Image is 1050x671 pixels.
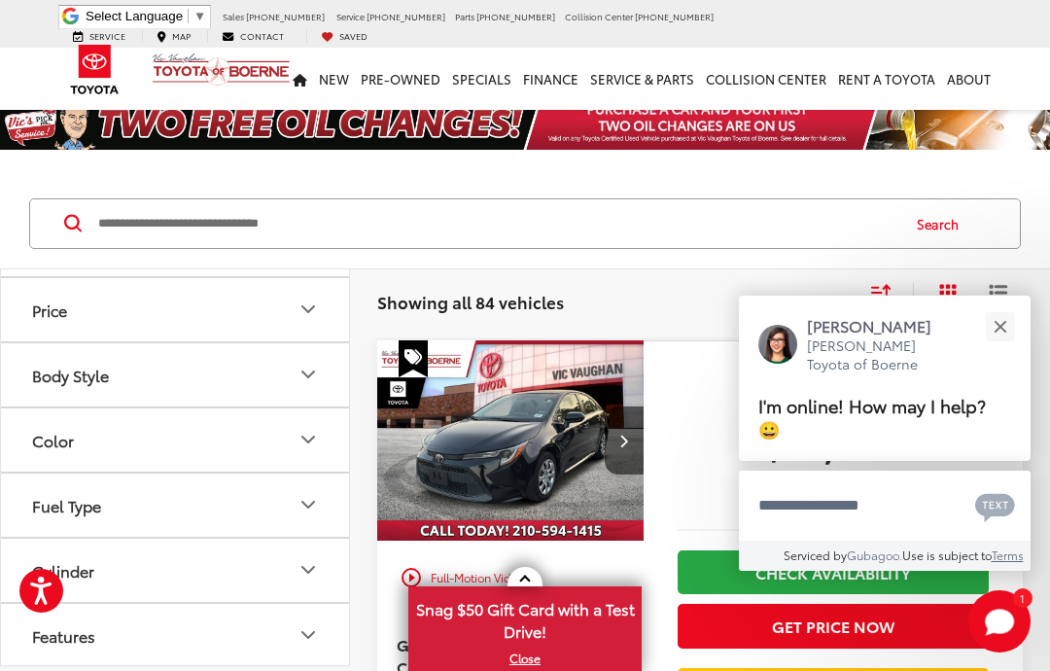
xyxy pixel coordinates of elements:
span: Special [399,340,428,377]
a: Map [142,30,205,43]
a: Check Availability [678,550,989,594]
span: [PHONE_NUMBER] [476,10,555,22]
span: Collision Center [565,10,633,22]
span: Serviced by [784,547,847,563]
a: Finance [517,48,584,110]
span: [DATE] Price: [678,476,989,495]
div: 2021 Toyota Corolla LE 0 [376,340,646,541]
span: Service [336,10,365,22]
button: ColorColor [1,408,351,472]
span: Map [172,29,191,42]
a: New [313,48,355,110]
a: My Saved Vehicles [306,30,382,43]
a: Select Language​ [86,9,206,23]
img: 2021 Toyota Corolla LE [376,340,646,543]
span: ▼ [193,9,206,23]
span: Showing all 84 vehicles [377,290,564,313]
span: Use is subject to [902,547,992,563]
div: Features [32,626,95,645]
button: Fuel TypeFuel Type [1,474,351,537]
button: FeaturesFeatures [1,604,351,667]
a: Gubagoo. [847,547,902,563]
a: Service [58,30,140,43]
a: Terms [992,547,1024,563]
span: ​ [188,9,189,23]
button: Select sort value [860,283,913,322]
div: Cylinder [297,558,320,582]
a: Pre-Owned [355,48,446,110]
div: Close[PERSON_NAME][PERSON_NAME] Toyota of BoerneI'm online! How may I help? 😀Type your messageCha... [739,296,1031,571]
div: Cylinder [32,561,94,580]
div: Body Style [32,366,109,384]
button: List View [974,283,1023,322]
div: Color [32,431,74,449]
button: Search [898,199,987,248]
div: Features [297,623,320,647]
img: Toyota [58,38,131,101]
button: Next image [605,406,644,475]
p: [PERSON_NAME] Toyota of Boerne [807,336,951,374]
a: About [941,48,997,110]
img: Vic Vaughan Toyota of Boerne [152,53,291,87]
a: 2021 Toyota Corolla LE2021 Toyota Corolla LE2021 Toyota Corolla LE2021 Toyota Corolla LE [376,340,646,541]
span: Parts [455,10,474,22]
span: Service [89,29,125,42]
div: Price [32,300,67,319]
span: Contact [240,29,284,42]
a: Collision Center [700,48,832,110]
span: I'm online! How may I help? 😀 [758,392,986,441]
div: Fuel Type [297,493,320,516]
a: Home [287,48,313,110]
span: Sales [223,10,244,22]
button: CylinderCylinder [1,539,351,602]
span: Snag $50 Gift Card with a Test Drive! [410,588,640,648]
button: Get Price Now [678,604,989,648]
textarea: Type your message [739,471,1031,541]
div: Body Style [297,363,320,386]
span: 1 [1020,593,1025,602]
svg: Text [975,491,1015,522]
a: Rent a Toyota [832,48,941,110]
button: PricePrice [1,278,351,341]
a: Contact [207,30,298,43]
button: Chat with SMS [969,483,1021,527]
button: Grid View [913,283,974,322]
a: Specials [446,48,517,110]
svg: Start Chat [968,590,1031,653]
span: [PHONE_NUMBER] [635,10,714,22]
span: Select Language [86,9,183,23]
div: Fuel Type [32,496,101,514]
button: Close [979,305,1021,347]
span: [PHONE_NUMBER] [367,10,445,22]
span: [PHONE_NUMBER] [246,10,325,22]
input: Search by Make, Model, or Keyword [96,200,898,247]
div: Price [297,298,320,321]
button: Body StyleBody Style [1,343,351,406]
a: Service & Parts: Opens in a new tab [584,48,700,110]
span: Saved [339,29,367,42]
span: $19,200 [678,417,989,466]
div: Color [297,428,320,451]
button: Toggle Chat Window [968,590,1031,653]
p: [PERSON_NAME] [807,315,951,336]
